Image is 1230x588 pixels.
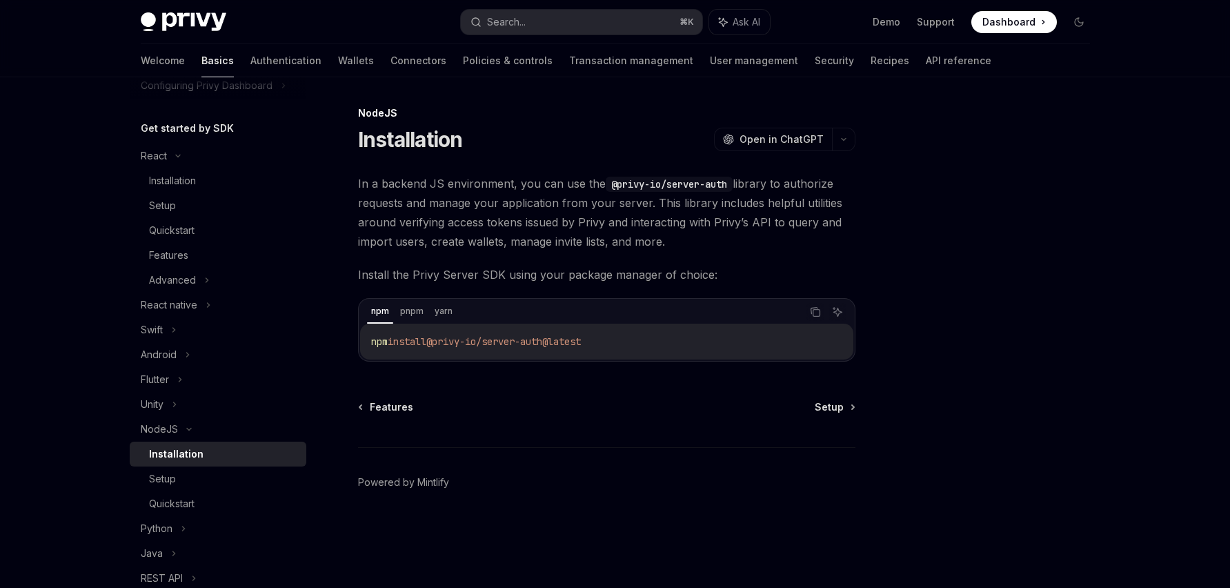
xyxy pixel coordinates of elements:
[815,400,844,414] span: Setup
[149,471,176,487] div: Setup
[569,44,693,77] a: Transaction management
[338,44,374,77] a: Wallets
[487,14,526,30] div: Search...
[367,303,393,320] div: npm
[141,346,177,363] div: Android
[829,303,846,321] button: Ask AI
[141,148,167,164] div: React
[396,303,428,320] div: pnpm
[388,335,426,348] span: install
[971,11,1057,33] a: Dashboard
[141,44,185,77] a: Welcome
[806,303,824,321] button: Copy the contents from the code block
[740,133,824,146] span: Open in ChatGPT
[710,44,798,77] a: User management
[982,15,1035,29] span: Dashboard
[201,44,234,77] a: Basics
[917,15,955,29] a: Support
[130,491,306,516] a: Quickstart
[371,335,388,348] span: npm
[149,272,196,288] div: Advanced
[714,128,832,151] button: Open in ChatGPT
[370,400,413,414] span: Features
[130,218,306,243] a: Quickstart
[463,44,553,77] a: Policies & controls
[149,222,195,239] div: Quickstart
[358,127,463,152] h1: Installation
[709,10,770,35] button: Ask AI
[149,446,204,462] div: Installation
[1068,11,1090,33] button: Toggle dark mode
[141,322,163,338] div: Swift
[871,44,909,77] a: Recipes
[390,44,446,77] a: Connectors
[358,174,855,251] span: In a backend JS environment, you can use the library to authorize requests and manage your applic...
[358,106,855,120] div: NodeJS
[141,545,163,562] div: Java
[926,44,991,77] a: API reference
[873,15,900,29] a: Demo
[130,467,306,491] a: Setup
[250,44,321,77] a: Authentication
[130,243,306,268] a: Features
[130,193,306,218] a: Setup
[141,396,163,413] div: Unity
[141,421,178,438] div: NodeJS
[358,265,855,284] span: Install the Privy Server SDK using your package manager of choice:
[149,197,176,214] div: Setup
[606,177,733,192] code: @privy-io/server-auth
[141,12,226,32] img: dark logo
[815,400,854,414] a: Setup
[426,335,581,348] span: @privy-io/server-auth@latest
[733,15,760,29] span: Ask AI
[141,297,197,313] div: React native
[149,496,195,512] div: Quickstart
[130,168,306,193] a: Installation
[359,400,413,414] a: Features
[141,570,183,587] div: REST API
[141,520,172,537] div: Python
[141,371,169,388] div: Flutter
[149,173,196,189] div: Installation
[815,44,854,77] a: Security
[680,17,694,28] span: ⌘ K
[461,10,702,35] button: Search...⌘K
[130,442,306,467] a: Installation
[141,120,234,137] h5: Get started by SDK
[149,247,188,264] div: Features
[358,476,449,489] a: Powered by Mintlify
[430,303,457,320] div: yarn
